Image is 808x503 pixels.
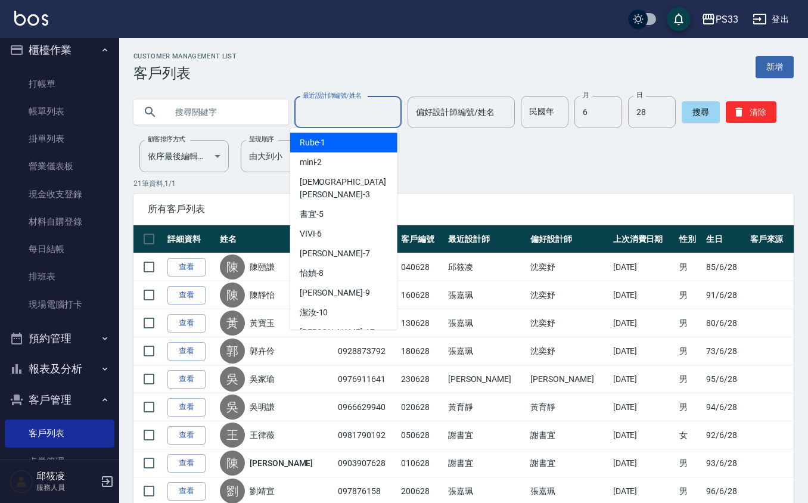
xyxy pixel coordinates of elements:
[5,98,114,125] a: 帳單列表
[220,423,245,448] div: 王
[682,101,720,123] button: 搜尋
[167,454,206,473] a: 查看
[5,420,114,447] a: 客戶列表
[398,337,445,365] td: 180628
[220,311,245,336] div: 黃
[300,326,375,339] span: [PERSON_NAME] -17
[610,225,676,253] th: 上次消費日期
[527,365,610,393] td: [PERSON_NAME]
[398,281,445,309] td: 160628
[398,309,445,337] td: 130628
[148,203,779,215] span: 所有客戶列表
[5,153,114,180] a: 營業儀表板
[676,337,703,365] td: 男
[583,91,589,100] label: 月
[167,286,206,305] a: 查看
[527,281,610,309] td: 沈奕妤
[300,306,328,319] span: 潔汝 -10
[300,247,370,260] span: [PERSON_NAME] -7
[167,398,206,417] a: 查看
[335,449,399,477] td: 0903907628
[300,267,324,280] span: 怡媜 -8
[250,429,275,441] a: 王律薇
[133,65,237,82] h3: 客戶列表
[676,253,703,281] td: 男
[445,253,527,281] td: 邱筱凌
[5,353,114,384] button: 報表及分析
[167,426,206,445] a: 查看
[716,12,738,27] div: PS33
[703,253,747,281] td: 85/6/28
[676,309,703,337] td: 男
[610,365,676,393] td: [DATE]
[14,11,48,26] img: Logo
[676,393,703,421] td: 男
[398,421,445,449] td: 050628
[220,339,245,364] div: 郭
[703,281,747,309] td: 91/6/28
[335,421,399,449] td: 0981790192
[445,309,527,337] td: 張嘉珮
[250,261,275,273] a: 陳頤謙
[445,393,527,421] td: 黃育靜
[398,253,445,281] td: 040628
[250,401,275,413] a: 吳明謙
[676,225,703,253] th: 性別
[220,367,245,392] div: 吳
[398,449,445,477] td: 010628
[445,337,527,365] td: 張嘉珮
[703,309,747,337] td: 80/6/28
[527,309,610,337] td: 沈奕妤
[667,7,691,31] button: save
[10,470,33,493] img: Person
[676,365,703,393] td: 男
[748,8,794,30] button: 登出
[241,140,330,172] div: 由大到小
[527,225,610,253] th: 偏好設計師
[36,470,97,482] h5: 邱筱凌
[5,263,114,290] a: 排班表
[636,91,642,100] label: 日
[220,254,245,280] div: 陳
[398,365,445,393] td: 230628
[445,225,527,253] th: 最近設計師
[167,370,206,389] a: 查看
[610,393,676,421] td: [DATE]
[303,91,362,100] label: 最近設計師編號/姓名
[610,449,676,477] td: [DATE]
[527,393,610,421] td: 黃育靜
[676,421,703,449] td: 女
[5,384,114,415] button: 客戶管理
[5,70,114,98] a: 打帳單
[220,282,245,308] div: 陳
[250,289,275,301] a: 陳靜怡
[5,448,114,475] a: 卡券管理
[167,314,206,333] a: 查看
[167,258,206,277] a: 查看
[445,421,527,449] td: 謝書宜
[300,156,322,169] span: mini -2
[167,342,206,361] a: 查看
[335,393,399,421] td: 0966629940
[676,281,703,309] td: 男
[5,125,114,153] a: 掛單列表
[527,449,610,477] td: 謝書宜
[527,253,610,281] td: 沈奕妤
[139,140,229,172] div: 依序最後編輯時間
[133,178,794,189] p: 21 筆資料, 1 / 1
[335,337,399,365] td: 0928873792
[703,393,747,421] td: 94/6/28
[300,176,388,201] span: [DEMOGRAPHIC_DATA][PERSON_NAME] -3
[703,337,747,365] td: 73/6/28
[747,225,794,253] th: 客戶來源
[610,337,676,365] td: [DATE]
[610,253,676,281] td: [DATE]
[445,449,527,477] td: 謝書宜
[703,225,747,253] th: 生日
[610,421,676,449] td: [DATE]
[250,485,275,497] a: 劉靖宣
[250,345,275,357] a: 郭卉伶
[250,457,313,469] a: [PERSON_NAME]
[167,482,206,501] a: 查看
[5,181,114,208] a: 現金收支登錄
